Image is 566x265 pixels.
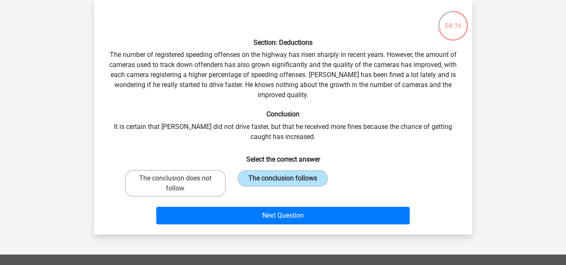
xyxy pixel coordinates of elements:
div: 04:16 [437,10,469,31]
h6: Conclusion [108,110,459,118]
label: The conclusion follows [238,170,328,187]
h6: Select the correct answer [108,149,459,163]
button: Next Question [156,207,410,224]
h6: Section: Deductions [108,39,459,46]
div: The number of registered speeding offenses on the highway has risen sharply in recent years. Howe... [98,7,469,228]
label: The conclusion does not follow [125,170,226,197]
